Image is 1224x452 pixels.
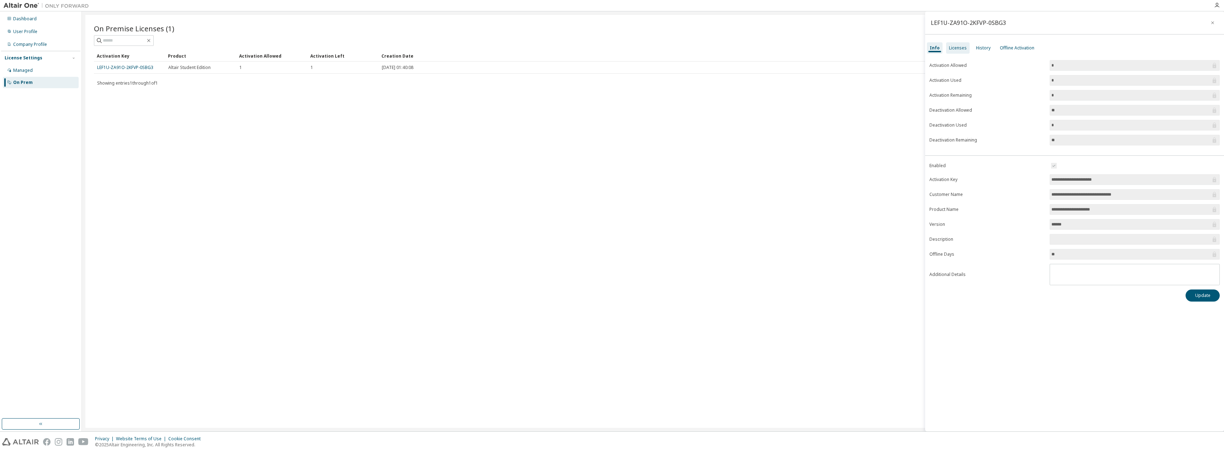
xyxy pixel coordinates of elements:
[929,222,1045,227] label: Version
[929,207,1045,212] label: Product Name
[97,50,162,62] div: Activation Key
[5,55,42,61] div: License Settings
[94,23,174,33] span: On Premise Licenses (1)
[4,2,93,9] img: Altair One
[929,251,1045,257] label: Offline Days
[67,438,74,446] img: linkedin.svg
[239,65,242,70] span: 1
[949,45,967,51] div: Licenses
[116,436,168,442] div: Website Terms of Use
[13,68,33,73] div: Managed
[168,50,233,62] div: Product
[931,20,1006,26] div: LEF1U-ZA91O-2KFVP-0SBG3
[929,177,1045,182] label: Activation Key
[929,107,1045,113] label: Deactivation Allowed
[976,45,991,51] div: History
[929,272,1045,277] label: Additional Details
[97,80,158,86] span: Showing entries 1 through 1 of 1
[95,436,116,442] div: Privacy
[929,92,1045,98] label: Activation Remaining
[97,64,153,70] a: LEF1U-ZA91O-2KFVP-0SBG3
[13,80,33,85] div: On Prem
[55,438,62,446] img: instagram.svg
[382,65,413,70] span: [DATE] 01:40:08
[929,236,1045,242] label: Description
[310,50,376,62] div: Activation Left
[311,65,313,70] span: 1
[929,63,1045,68] label: Activation Allowed
[13,42,47,47] div: Company Profile
[381,50,1181,62] div: Creation Date
[929,137,1045,143] label: Deactivation Remaining
[929,192,1045,197] label: Customer Name
[1000,45,1034,51] div: Offline Activation
[929,163,1045,169] label: Enabled
[2,438,39,446] img: altair_logo.svg
[930,45,940,51] div: Info
[78,438,89,446] img: youtube.svg
[168,436,205,442] div: Cookie Consent
[43,438,51,446] img: facebook.svg
[239,50,305,62] div: Activation Allowed
[929,78,1045,83] label: Activation Used
[13,29,37,34] div: User Profile
[168,65,211,70] span: Altair Student Edition
[929,122,1045,128] label: Deactivation Used
[1186,289,1220,302] button: Update
[95,442,205,448] p: © 2025 Altair Engineering, Inc. All Rights Reserved.
[13,16,37,22] div: Dashboard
